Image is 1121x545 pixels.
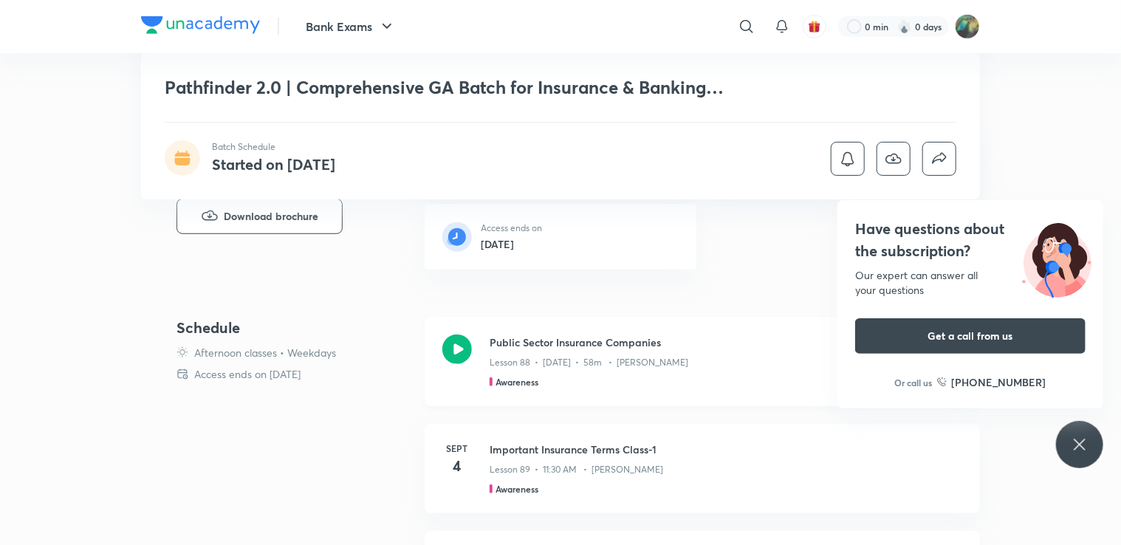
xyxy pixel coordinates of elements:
[194,366,301,382] p: Access ends on [DATE]
[490,442,962,457] h3: Important Insurance Terms Class-1
[803,15,826,38] button: avatar
[895,376,933,389] p: Or call us
[442,455,472,477] h4: 4
[224,208,318,224] span: Download brochure
[481,222,542,235] p: Access ends on
[937,374,1046,390] a: [PHONE_NUMBER]
[496,375,538,388] h5: Awareness
[165,77,743,98] h1: Pathfinder 2.0 | Comprehensive GA Batch for Insurance & Banking Exams
[952,374,1046,390] h6: [PHONE_NUMBER]
[141,16,260,34] img: Company Logo
[490,463,663,476] p: Lesson 89 • 11:30 AM • [PERSON_NAME]
[176,199,343,234] button: Download brochure
[897,19,912,34] img: streak
[442,442,472,455] h6: Sept
[194,345,336,360] p: Afternoon classes • Weekdays
[297,12,405,41] button: Bank Exams
[855,218,1086,262] h4: Have questions about the subscription?
[1010,218,1103,298] img: ttu_illustration_new.svg
[855,318,1086,354] button: Get a call from us
[212,154,335,174] h4: Started on [DATE]
[425,424,980,531] a: Sept4Important Insurance Terms Class-1Lesson 89 • 11:30 AM • [PERSON_NAME]Awareness
[425,317,980,424] a: Public Sector Insurance CompaniesLesson 88 • [DATE] • 58m • [PERSON_NAME]Awareness
[496,482,538,496] h5: Awareness
[855,268,1086,298] div: Our expert can answer all your questions
[141,16,260,38] a: Company Logo
[490,356,688,369] p: Lesson 88 • [DATE] • 58m • [PERSON_NAME]
[212,140,335,154] p: Batch Schedule
[808,20,821,33] img: avatar
[176,317,413,339] h4: Schedule
[481,236,542,252] h6: [DATE]
[955,14,980,39] img: aayushi patil
[490,335,933,350] h3: Public Sector Insurance Companies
